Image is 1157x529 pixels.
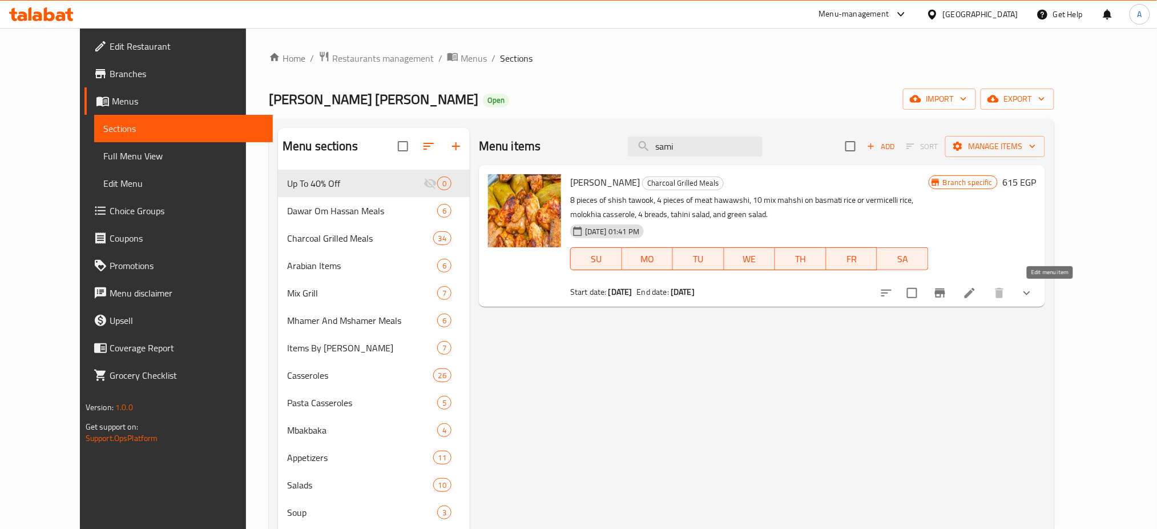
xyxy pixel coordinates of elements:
button: SU [570,247,622,270]
span: Items By [PERSON_NAME] [287,341,437,355]
span: 1.0.0 [115,400,133,415]
div: Mhamer And Mshamer Meals6 [278,307,470,334]
span: Sections [500,51,533,65]
span: Menus [112,94,264,108]
span: FR [831,251,873,267]
span: 0 [438,178,451,189]
a: Sections [94,115,273,142]
span: [PERSON_NAME] [PERSON_NAME] [269,86,478,112]
div: Mhamer And Mshamer Meals [287,314,437,327]
a: Upsell [84,307,273,334]
span: Version: [86,400,114,415]
span: 11 [434,452,451,463]
button: Manage items [945,136,1045,157]
button: FR [827,247,878,270]
span: import [912,92,967,106]
div: Appetizers11 [278,444,470,471]
svg: Inactive section [424,177,437,190]
div: Open [483,94,509,107]
span: Salads [287,478,433,492]
div: Casseroles26 [278,362,470,389]
div: items [433,231,451,245]
svg: Show Choices [1020,286,1034,300]
span: Restaurants management [332,51,434,65]
span: Arabian Items [287,259,437,272]
div: Dawar Om Hassan Meals [287,204,437,218]
span: Sort sections [415,133,442,160]
button: Branch-specific-item [926,279,954,307]
nav: breadcrumb [269,51,1054,66]
span: Sections [103,122,264,135]
span: Charcoal Grilled Meals [643,177,723,190]
span: Menus [461,51,487,65]
span: Select section [838,134,862,158]
div: Items By Kilo [287,341,437,355]
button: delete [986,279,1013,307]
span: Edit Menu [103,177,264,190]
li: / [438,51,442,65]
span: Select section first [899,138,945,155]
div: items [437,314,451,327]
div: Dawar Om Hassan Meals6 [278,197,470,225]
span: 6 [438,315,451,326]
span: Get support on: [86,419,138,434]
button: Add section [442,133,470,160]
span: Select all sections [391,134,415,158]
img: Samir Tray [488,174,561,247]
span: Full Menu View [103,149,264,163]
input: search [628,137,763,157]
span: Start date: [570,284,607,299]
span: 6 [438,261,451,271]
button: MO [622,247,674,270]
h2: Menu items [479,138,541,155]
button: export [981,89,1054,110]
div: Mix Grill7 [278,279,470,307]
a: Choice Groups [84,197,273,225]
h6: 615 EGP [1002,174,1036,190]
span: [DATE] 01:41 PM [580,226,644,237]
span: Upsell [110,314,264,327]
div: Items By [PERSON_NAME]7 [278,334,470,362]
button: TH [775,247,827,270]
span: TU [678,251,720,267]
button: TU [673,247,724,270]
div: items [437,204,451,218]
p: 8 pieces of shish tawook, 4 pieces of meat hawawshi, 10 mix mahshi on basmati rice or vermicelli ... [570,193,929,222]
span: 4 [438,425,451,436]
span: 6 [438,206,451,217]
span: Add [865,140,896,153]
a: Restaurants management [319,51,434,66]
div: Charcoal Grilled Meals34 [278,225,470,252]
div: Soup3 [278,499,470,526]
span: Open [483,95,509,105]
span: Manage items [954,139,1036,154]
li: / [310,51,314,65]
span: 26 [434,370,451,381]
span: Pasta Casseroles [287,396,437,410]
button: show more [1013,279,1041,307]
span: Choice Groups [110,204,264,218]
div: Pasta Casseroles5 [278,389,470,416]
div: Charcoal Grilled Meals [287,231,433,245]
span: Grocery Checklist [110,368,264,382]
a: Menus [84,87,273,115]
span: TH [780,251,822,267]
div: items [437,341,451,355]
a: Coverage Report [84,334,273,362]
span: 7 [438,288,451,299]
span: Mbakbaka [287,423,437,437]
a: Full Menu View [94,142,273,170]
span: Edit Restaurant [110,39,264,53]
b: [DATE] [671,284,695,299]
a: Edit Menu [94,170,273,197]
a: Menus [447,51,487,66]
button: sort-choices [873,279,900,307]
span: export [990,92,1045,106]
div: Menu-management [819,7,889,21]
h2: Menu sections [283,138,358,155]
span: 5 [438,398,451,408]
div: items [433,478,451,492]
